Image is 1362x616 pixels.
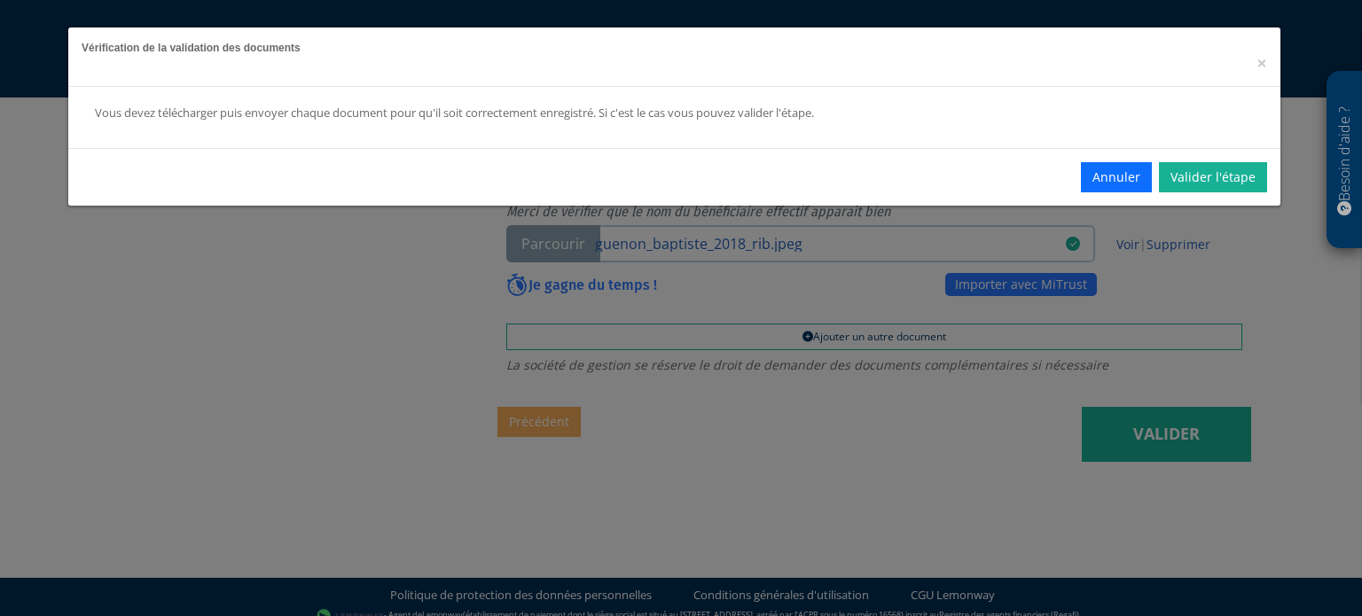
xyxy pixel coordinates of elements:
button: Close [1256,54,1267,73]
h5: Vérification de la validation des documents [82,41,1267,56]
p: Besoin d'aide ? [1335,81,1355,240]
button: Annuler [1081,162,1152,192]
a: Valider l'étape [1159,162,1267,192]
span: × [1256,51,1267,75]
div: Vous devez télécharger puis envoyer chaque document pour qu'il soit correctement enregistré. Si c... [95,105,1022,121]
